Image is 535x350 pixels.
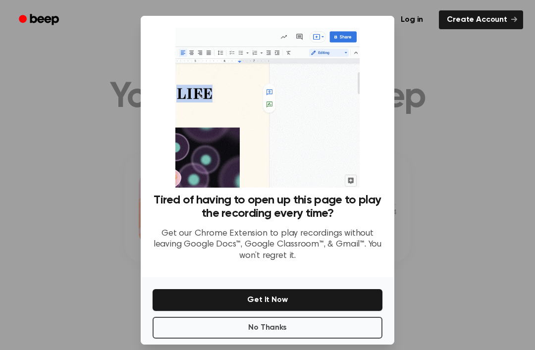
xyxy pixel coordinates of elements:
[12,10,68,30] a: Beep
[153,289,382,311] button: Get It Now
[153,228,382,262] p: Get our Chrome Extension to play recordings without leaving Google Docs™, Google Classroom™, & Gm...
[175,28,359,188] img: Beep extension in action
[439,10,523,29] a: Create Account
[391,8,433,31] a: Log in
[153,317,382,339] button: No Thanks
[153,194,382,220] h3: Tired of having to open up this page to play the recording every time?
